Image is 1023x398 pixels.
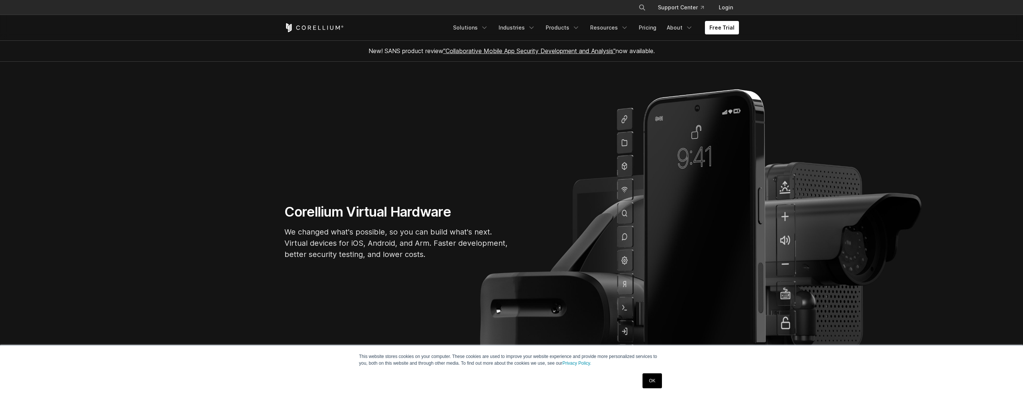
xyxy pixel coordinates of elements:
[449,21,739,34] div: Navigation Menu
[713,1,739,14] a: Login
[284,23,344,32] a: Corellium Home
[586,21,633,34] a: Resources
[541,21,584,34] a: Products
[563,361,591,366] a: Privacy Policy.
[635,1,649,14] button: Search
[443,47,616,55] a: "Collaborative Mobile App Security Development and Analysis"
[494,21,540,34] a: Industries
[662,21,697,34] a: About
[629,1,739,14] div: Navigation Menu
[634,21,661,34] a: Pricing
[284,203,509,220] h1: Corellium Virtual Hardware
[449,21,493,34] a: Solutions
[652,1,710,14] a: Support Center
[284,226,509,260] p: We changed what's possible, so you can build what's next. Virtual devices for iOS, Android, and A...
[643,373,662,388] a: OK
[705,21,739,34] a: Free Trial
[359,353,664,367] p: This website stores cookies on your computer. These cookies are used to improve your website expe...
[369,47,655,55] span: New! SANS product review now available.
